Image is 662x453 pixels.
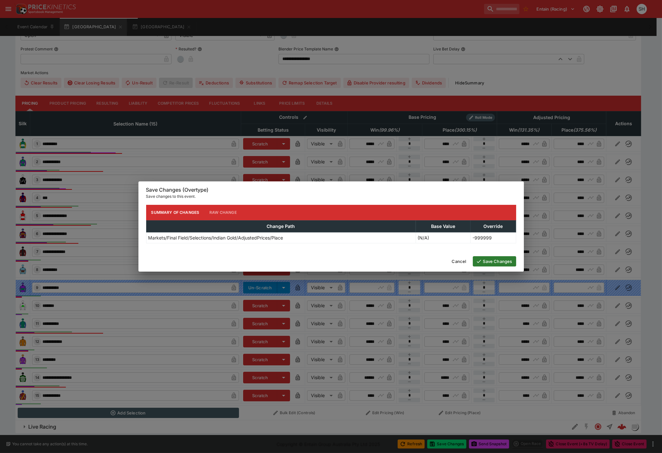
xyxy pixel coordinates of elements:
td: -999999 [471,232,516,243]
p: Markets/Final Field/Selections/Indian Gold/AdjustedPrices/Place [148,234,283,241]
th: Change Path [146,220,416,232]
button: Cancel [448,256,470,266]
th: Override [471,220,516,232]
th: Base Value [416,220,471,232]
h6: Save Changes (Overtype) [146,187,516,193]
p: Save changes to this event. [146,193,516,200]
button: Save Changes [473,256,516,266]
button: Summary of Changes [146,205,205,220]
td: (N/A) [416,232,471,243]
button: Raw Change [204,205,242,220]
